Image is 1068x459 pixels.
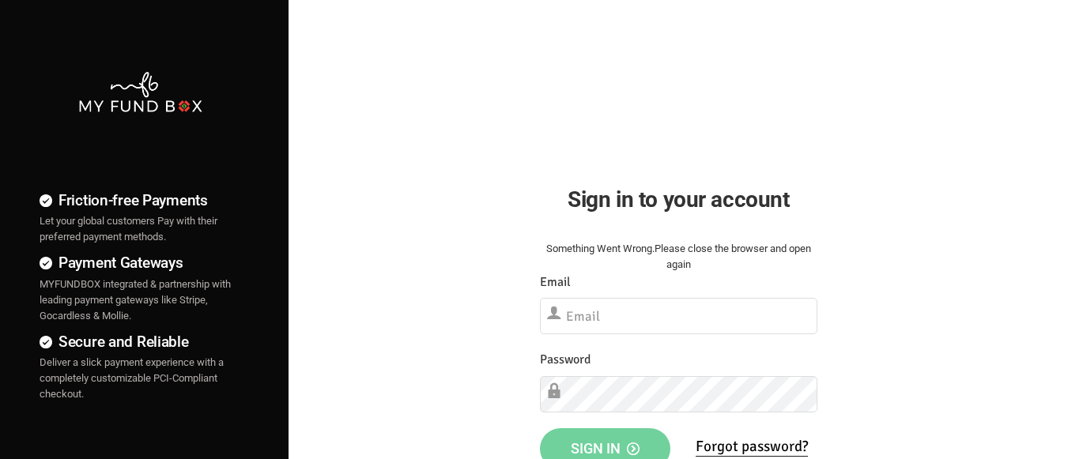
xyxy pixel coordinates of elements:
[540,350,591,370] label: Password
[40,215,217,243] span: Let your global customers Pay with their preferred payment methods.
[696,437,808,457] a: Forgot password?
[540,182,817,216] h2: Sign in to your account
[40,251,241,274] h4: Payment Gateways
[540,273,571,292] label: Email
[40,278,231,322] span: MYFUNDBOX integrated & partnership with leading payment gateways like Stripe, Gocardless & Mollie.
[40,356,224,400] span: Deliver a slick payment experience with a completely customizable PCI-Compliant checkout.
[40,330,241,353] h4: Secure and Reliable
[540,241,817,273] div: Something Went Wrong.Please close the browser and open again
[571,440,640,457] span: Sign in
[540,298,817,334] input: Email
[40,189,241,212] h4: Friction-free Payments
[77,70,204,114] img: mfbwhite.png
